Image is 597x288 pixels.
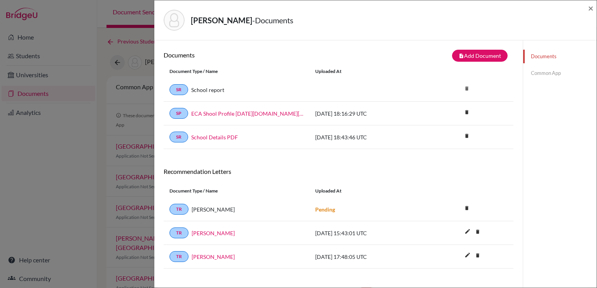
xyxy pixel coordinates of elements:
a: Documents [523,50,597,63]
i: edit [461,225,474,238]
div: Document Type / Name [164,187,309,194]
h6: Recommendation Letters [164,168,513,175]
div: Document Type / Name [164,68,309,75]
span: [DATE] 17:48:05 UTC [315,253,367,260]
a: TR [169,251,189,262]
button: Close [588,3,594,13]
a: delete [461,131,473,142]
a: delete [472,227,484,238]
i: delete [461,202,473,214]
span: [DATE] 15:43:01 UTC [315,230,367,236]
i: delete [472,250,484,261]
strong: Pending [315,206,335,213]
a: delete [472,251,484,261]
a: [PERSON_NAME] [192,253,235,261]
span: [PERSON_NAME] [192,205,235,213]
a: SP [169,108,188,119]
a: delete [461,108,473,118]
a: [PERSON_NAME] [192,229,235,237]
div: [DATE] 18:43:46 UTC [309,133,426,141]
i: delete [461,83,473,94]
a: SR [169,84,188,95]
div: Uploaded at [309,187,426,194]
a: SR [169,132,188,142]
span: × [588,2,594,14]
i: edit [461,249,474,261]
h6: Documents [164,51,339,59]
i: note_add [459,53,464,59]
div: [DATE] 18:16:29 UTC [309,109,426,118]
a: Common App [523,66,597,80]
a: ECA Shool Profile [DATE][DOMAIN_NAME][DATE]_wide [191,109,304,118]
a: School report [191,86,224,94]
i: delete [472,226,484,238]
a: School Details PDF [191,133,238,141]
strong: [PERSON_NAME] [191,16,252,25]
a: delete [461,203,473,214]
i: delete [461,130,473,142]
button: edit [461,250,474,262]
button: note_addAdd Document [452,50,508,62]
span: - Documents [252,16,293,25]
a: TR [169,227,189,238]
i: delete [461,106,473,118]
a: TR [169,204,189,215]
div: Uploaded at [309,68,426,75]
button: edit [461,226,474,238]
